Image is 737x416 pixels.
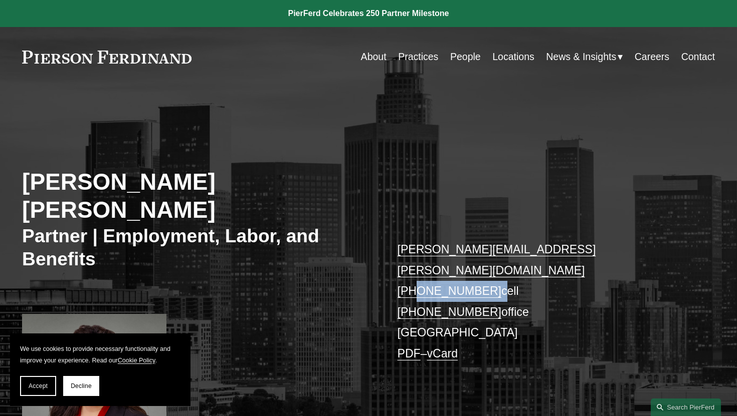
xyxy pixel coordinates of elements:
a: PDF [398,347,421,360]
a: Search this site [651,398,721,416]
a: Practices [398,47,438,67]
span: Decline [71,382,92,389]
a: Careers [635,47,669,67]
span: Accept [29,382,48,389]
span: News & Insights [546,48,616,66]
section: Cookie banner [10,333,191,406]
p: cell office [GEOGRAPHIC_DATA] – [398,239,686,364]
button: Accept [20,376,56,396]
a: About [361,47,387,67]
h2: [PERSON_NAME] [PERSON_NAME] [22,168,368,224]
a: Locations [492,47,534,67]
a: Contact [681,47,715,67]
a: People [450,47,481,67]
a: folder dropdown [546,47,623,67]
a: Cookie Policy [118,357,155,364]
a: [PHONE_NUMBER] [398,284,501,297]
p: We use cookies to provide necessary functionality and improve your experience. Read our . [20,343,180,366]
a: vCard [427,347,458,360]
a: [PHONE_NUMBER] [398,305,501,318]
h3: Partner | Employment, Labor, and Benefits [22,224,368,270]
a: [PERSON_NAME][EMAIL_ADDRESS][PERSON_NAME][DOMAIN_NAME] [398,243,596,277]
button: Decline [63,376,99,396]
